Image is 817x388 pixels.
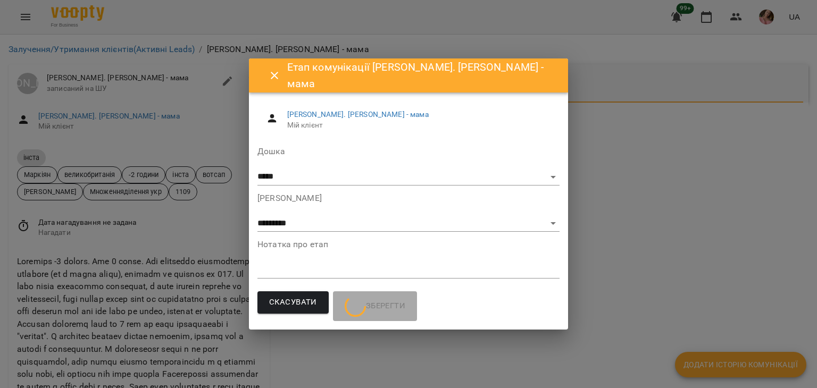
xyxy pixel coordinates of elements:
a: [PERSON_NAME]. [PERSON_NAME] - мама [287,110,429,119]
span: Скасувати [269,296,317,309]
button: Скасувати [257,291,329,314]
button: Close [262,63,287,88]
span: Мій клієнт [287,120,551,131]
label: Дошка [257,147,560,156]
h6: Етап комунікації [PERSON_NAME]. [PERSON_NAME] - мама [287,59,555,92]
label: Нотатка про етап [257,240,560,249]
label: [PERSON_NAME] [257,194,560,203]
